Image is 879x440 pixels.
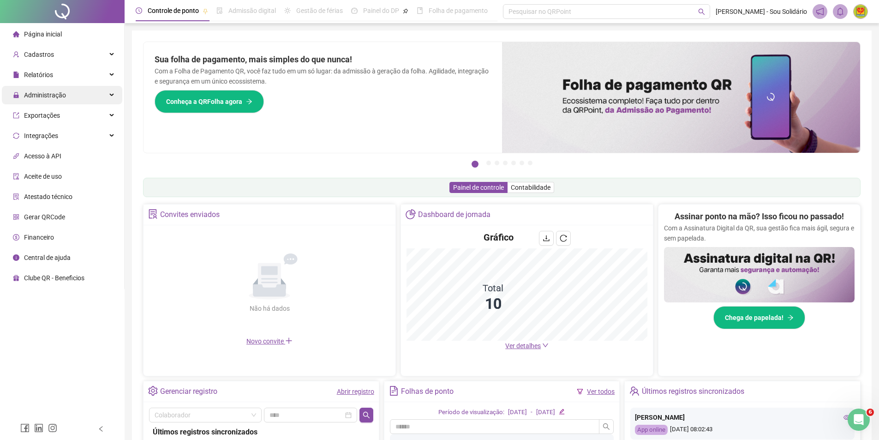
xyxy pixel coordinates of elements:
img: 72282 [854,5,867,18]
span: pie-chart [406,209,415,219]
span: search [603,423,610,430]
p: Com a Assinatura Digital da QR, sua gestão fica mais ágil, segura e sem papelada. [664,223,855,243]
span: plus [285,337,293,344]
span: dollar [13,234,19,241]
span: arrow-right [787,314,794,321]
span: setting [148,386,158,396]
span: user-add [13,51,19,58]
a: Ver detalhes down [505,342,549,350]
span: sun [284,7,291,14]
div: [PERSON_NAME] [635,412,850,422]
span: Folha de pagamento [429,7,488,14]
span: export [13,112,19,119]
button: 6 [520,161,524,165]
span: Central de ajuda [24,254,71,261]
div: Convites enviados [160,207,220,223]
span: Admissão digital [228,7,276,14]
span: qrcode [13,214,19,220]
button: Chega de papelada! [713,306,805,329]
button: 7 [528,161,532,165]
div: [DATE] [508,408,527,417]
button: 5 [511,161,516,165]
button: 1 [472,161,478,168]
span: Novo convite [246,338,293,345]
span: sync [13,133,19,139]
span: Gestão de férias [296,7,343,14]
button: 3 [495,161,499,165]
h4: Gráfico [484,231,514,244]
span: Clube QR - Beneficios [24,274,84,282]
span: book [417,7,423,14]
span: solution [13,193,19,200]
div: Não há dados [227,303,312,313]
span: notification [816,7,824,16]
span: Exportações [24,112,60,119]
span: edit [559,409,565,415]
span: solution [148,209,158,219]
button: 4 [503,161,508,165]
span: linkedin [34,423,43,433]
span: Ver detalhes [505,342,541,350]
span: Acesso à API [24,152,61,160]
span: arrow-right [246,98,252,105]
span: Conheça a QRFolha agora [166,96,242,107]
span: pushpin [403,8,408,14]
span: search [363,411,370,419]
img: banner%2F02c71560-61a6-44d4-94b9-c8ab97240462.png [664,247,855,302]
span: down [542,342,549,349]
div: [DATE] [536,408,555,417]
span: reload [560,235,567,242]
span: facebook [20,423,30,433]
span: Relatórios [24,71,53,78]
span: 6 [867,409,874,416]
div: Gerenciar registro [160,384,217,399]
a: Abrir registro [337,388,374,395]
div: [DATE] 08:02:43 [635,425,850,435]
span: api [13,153,19,159]
iframe: Intercom live chat [848,409,870,431]
span: Painel de controle [453,184,504,191]
span: audit [13,173,19,180]
span: search [698,8,705,15]
span: file-text [389,386,399,396]
span: bell [836,7,844,16]
div: Período de visualização: [438,408,504,417]
img: banner%2F8d14a306-6205-4263-8e5b-06e9a85ad873.png [502,42,861,153]
span: filter [577,388,583,395]
span: home [13,31,19,37]
p: Com a Folha de Pagamento QR, você faz tudo em um só lugar: da admissão à geração da folha. Agilid... [155,66,491,86]
span: Administração [24,91,66,99]
span: Gerar QRCode [24,213,65,221]
div: Dashboard de jornada [418,207,490,223]
span: Chega de papelada! [725,313,783,323]
span: Aceite de uso [24,173,62,180]
span: Página inicial [24,30,62,38]
div: Últimos registros sincronizados [642,384,744,399]
span: [PERSON_NAME] - Sou Solidário [716,6,807,17]
span: download [543,235,550,242]
span: pushpin [203,8,208,14]
span: Contabilidade [511,184,550,191]
span: instagram [48,423,57,433]
button: Conheça a QRFolha agora [155,90,264,113]
span: Atestado técnico [24,193,72,200]
span: left [98,426,104,432]
h2: Sua folha de pagamento, mais simples do que nunca! [155,53,491,66]
div: Folhas de ponto [401,384,454,399]
span: team [629,386,639,396]
span: Financeiro [24,234,54,241]
span: Painel do DP [363,7,399,14]
span: eye [843,414,850,421]
span: lock [13,92,19,98]
span: file-done [216,7,223,14]
span: dashboard [351,7,358,14]
div: - [531,408,532,417]
span: gift [13,275,19,281]
button: 2 [486,161,491,165]
div: App online [635,425,668,435]
div: Últimos registros sincronizados [153,426,370,438]
span: Cadastros [24,51,54,58]
span: info-circle [13,254,19,261]
span: Integrações [24,132,58,139]
h2: Assinar ponto na mão? Isso ficou no passado! [675,210,844,223]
